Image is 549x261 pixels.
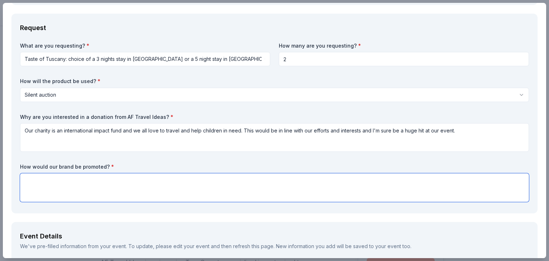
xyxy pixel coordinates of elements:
[20,231,529,242] div: Event Details
[20,242,529,251] div: We've pre-filled information from your event. To update, please edit your event and then refresh ...
[20,113,529,121] label: Why are you interested in a donation from AF Travel Ideas?
[279,42,529,49] label: How many are you requesting?
[20,123,529,152] textarea: Our charity is an international impact fund and we all love to travel and help children in need. ...
[20,42,270,49] label: What are you requesting?
[20,78,529,85] label: How will the product be used?
[20,22,529,34] div: Request
[20,163,529,170] label: How would our brand be promoted?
